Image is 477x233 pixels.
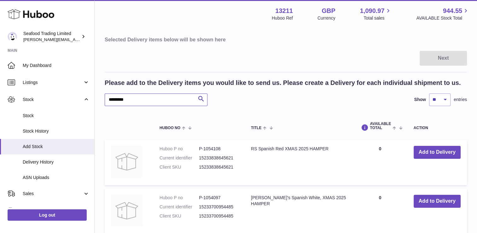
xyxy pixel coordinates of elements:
[23,175,90,181] span: ASN Uploads
[416,15,469,21] span: AVAILABLE Stock Total
[199,195,238,201] dd: P-1054097
[416,7,469,21] a: 944.55 AVAILABLE Stock Total
[160,126,180,130] span: Huboo no
[23,31,80,43] div: Seafood Trading Limited
[23,159,90,165] span: Delivery History
[275,7,293,15] strong: 13211
[160,204,199,210] dt: Current identifier
[199,204,238,210] dd: 15233700954485
[199,146,238,152] dd: P-1054108
[111,195,143,226] img: Rick's Spanish White, XMAS 2025 HAMPER
[23,37,126,42] span: [PERSON_NAME][EMAIL_ADDRESS][DOMAIN_NAME]
[370,122,391,130] span: AVAILABLE Total
[360,7,392,21] a: 1,090.97 Total sales
[23,191,83,197] span: Sales
[199,164,238,170] dd: 15233838645621
[414,195,461,208] button: Add to Delivery
[23,80,83,86] span: Listings
[414,97,426,103] label: Show
[111,146,143,177] img: RS Spanish Red XMAS 2025 HAMPER
[8,32,17,41] img: nathaniellynch@rickstein.com
[454,97,467,103] span: entries
[160,213,199,219] dt: Client SKU
[245,140,353,185] td: RS Spanish Red XMAS 2025 HAMPER
[160,195,199,201] dt: Huboo P no
[105,79,461,87] h2: Please add to the Delivery items you would like to send us. Please create a Delivery for each ind...
[160,155,199,161] dt: Current identifier
[364,15,392,21] span: Total sales
[199,213,238,219] dd: 15233700954485
[23,113,90,119] span: Stock
[414,146,461,159] button: Add to Delivery
[105,36,467,43] h3: Selected Delivery items below will be shown here
[199,155,238,161] dd: 15233838645621
[353,140,407,185] td: 0
[23,144,90,150] span: Add Stock
[23,97,83,103] span: Stock
[160,146,199,152] dt: Huboo P no
[414,126,461,130] div: Action
[251,126,261,130] span: Title
[322,7,335,15] strong: GBP
[23,128,90,134] span: Stock History
[443,7,462,15] span: 944.55
[160,164,199,170] dt: Client SKU
[8,209,87,221] a: Log out
[360,7,385,15] span: 1,090.97
[272,15,293,21] div: Huboo Ref
[23,63,90,69] span: My Dashboard
[317,15,335,21] div: Currency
